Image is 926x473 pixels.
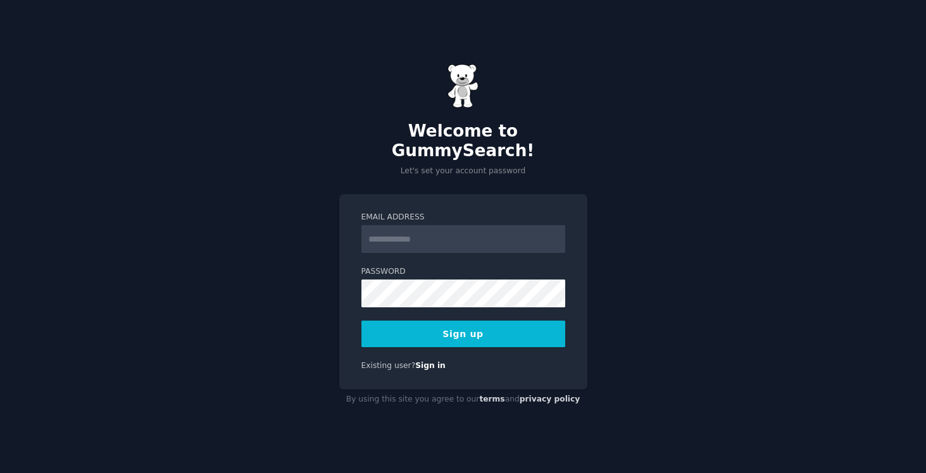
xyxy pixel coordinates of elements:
a: privacy policy [520,395,580,403]
label: Email Address [361,212,565,223]
span: Existing user? [361,361,416,370]
h2: Welcome to GummySearch! [339,121,587,161]
img: Gummy Bear [447,64,479,108]
button: Sign up [361,321,565,347]
div: By using this site you agree to our and [339,390,587,410]
label: Password [361,266,565,278]
p: Let's set your account password [339,166,587,177]
a: terms [479,395,504,403]
a: Sign in [415,361,446,370]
